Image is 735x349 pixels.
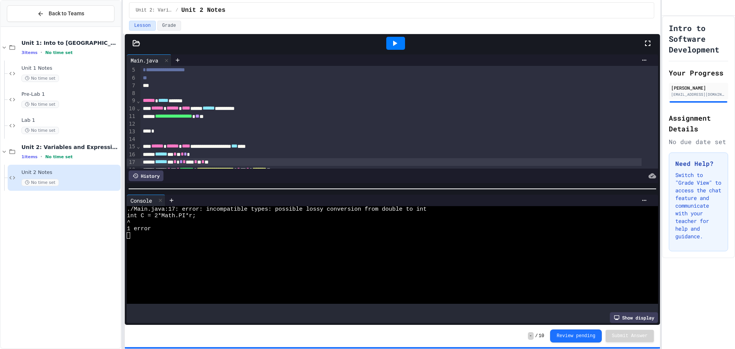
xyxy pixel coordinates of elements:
[612,333,648,339] span: Submit Answer
[610,312,658,323] div: Show display
[157,21,181,31] button: Grade
[181,6,225,15] span: Unit 2 Notes
[669,23,728,55] h1: Intro to Software Development
[127,120,136,128] div: 12
[21,75,59,82] span: No time set
[669,137,728,146] div: No due date set
[21,127,59,134] span: No time set
[21,117,119,124] span: Lab 1
[675,171,722,240] p: Switch to "Grade View" to access the chat feature and communicate with your teacher for help and ...
[127,213,196,219] span: int C = 2*Math.PI*r;
[127,206,426,213] span: ./Main.java:17: error: incompatible types: possible lossy conversion from double to int
[528,332,534,340] span: -
[127,90,136,97] div: 8
[49,10,84,18] span: Back to Teams
[21,144,119,151] span: Unit 2: Variables and Expressions
[45,154,73,159] span: No time set
[127,56,162,64] div: Main.java
[21,169,119,176] span: Unit 2 Notes
[671,84,726,91] div: [PERSON_NAME]
[136,105,140,111] span: Fold line
[21,50,38,55] span: 3 items
[127,66,136,74] div: 5
[127,159,136,166] div: 17
[669,67,728,78] h2: Your Progress
[136,143,140,149] span: Fold line
[127,226,151,232] span: 1 error
[175,7,178,13] span: /
[129,170,163,181] div: History
[127,197,156,205] div: Console
[21,39,119,46] span: Unit 1: Into to [GEOGRAPHIC_DATA]
[21,91,119,98] span: Pre-Lab 1
[669,113,728,134] h2: Assignment Details
[7,5,114,22] button: Back to Teams
[129,21,155,31] button: Lesson
[21,179,59,186] span: No time set
[21,154,38,159] span: 1 items
[127,219,130,226] span: ^
[535,333,538,339] span: /
[671,92,726,97] div: [EMAIL_ADDRESS][DOMAIN_NAME]
[136,98,140,104] span: Fold line
[21,65,119,72] span: Unit 1 Notes
[127,143,136,151] div: 15
[41,154,42,160] span: •
[41,49,42,56] span: •
[127,74,136,82] div: 6
[127,166,136,174] div: 18
[127,97,136,105] div: 9
[550,329,602,342] button: Review pending
[675,159,722,168] h3: Need Help?
[127,113,136,120] div: 11
[127,54,171,66] div: Main.java
[136,7,172,13] span: Unit 2: Variables and Expressions
[127,151,136,159] div: 16
[21,101,59,108] span: No time set
[127,105,136,113] div: 10
[127,136,136,143] div: 14
[606,330,654,342] button: Submit Answer
[127,128,136,136] div: 13
[127,195,165,206] div: Console
[127,82,136,90] div: 7
[45,50,73,55] span: No time set
[539,333,544,339] span: 10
